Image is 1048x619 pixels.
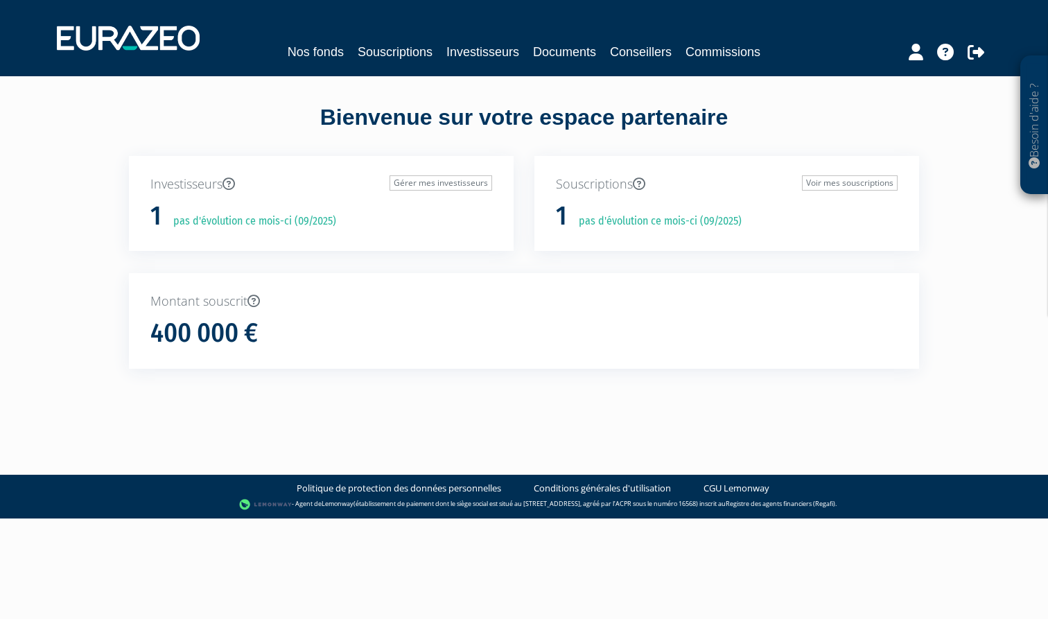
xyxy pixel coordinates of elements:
a: Documents [533,42,596,62]
h1: 1 [150,202,161,231]
p: Investisseurs [150,175,492,193]
a: Gérer mes investisseurs [390,175,492,191]
a: Investisseurs [446,42,519,62]
img: 1732889491-logotype_eurazeo_blanc_rvb.png [57,26,200,51]
a: Conseillers [610,42,672,62]
a: Souscriptions [358,42,433,62]
a: Registre des agents financiers (Regafi) [726,499,835,508]
a: Voir mes souscriptions [802,175,898,191]
p: pas d'évolution ce mois-ci (09/2025) [164,213,336,229]
a: Lemonway [322,499,353,508]
a: Nos fonds [288,42,344,62]
a: Politique de protection des données personnelles [297,482,501,495]
div: - Agent de (établissement de paiement dont le siège social est situé au [STREET_ADDRESS], agréé p... [14,498,1034,512]
p: pas d'évolution ce mois-ci (09/2025) [569,213,742,229]
p: Montant souscrit [150,293,898,311]
a: CGU Lemonway [704,482,769,495]
a: Commissions [685,42,760,62]
p: Besoin d'aide ? [1027,63,1042,188]
p: Souscriptions [556,175,898,193]
div: Bienvenue sur votre espace partenaire [119,102,929,156]
h1: 400 000 € [150,319,258,348]
h1: 1 [556,202,567,231]
a: Conditions générales d'utilisation [534,482,671,495]
img: logo-lemonway.png [239,498,292,512]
